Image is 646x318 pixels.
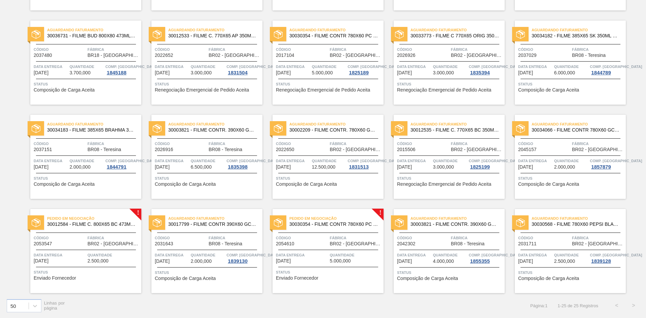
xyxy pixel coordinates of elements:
span: Aguardando Faturamento [168,27,262,33]
span: Aguardando Faturamento [410,121,505,128]
img: status [274,30,283,39]
a: Comp. [GEOGRAPHIC_DATA]1844789 [590,63,624,75]
span: 3.000,000 [433,165,454,170]
span: Aguardando Faturamento [47,27,141,33]
a: Comp. [GEOGRAPHIC_DATA]1831504 [226,63,261,75]
span: BR02 - Sergipe [330,147,382,152]
span: 24/10/2025 [276,70,291,75]
span: Quantidade [554,157,588,164]
a: statusAguardando Faturamento30034183 - FILME 385X65 BRAHMA 350ML MP C12Código2037151FábricaBR08 -... [20,115,141,199]
span: Renegociação Emergencial de Pedido Aceita [155,87,249,93]
span: 2.000,000 [191,259,212,264]
span: 30012533 - FILME C. 770X65 AP 350ML C12 429 [168,33,257,38]
span: Fábrica [330,140,382,147]
div: 1857879 [590,164,612,170]
span: Quantidade [70,157,104,164]
a: statusAguardando Faturamento30034066 - FILME CONTR 780X60 GCA LT350 MP NIV24Código2045157FábricaB... [505,115,626,199]
span: BR02 - Sergipe [209,53,261,58]
span: Aguardando Faturamento [47,121,141,128]
span: Quantidade [433,157,467,164]
span: Status [518,269,624,276]
span: Aguardando Faturamento [532,121,626,128]
span: 5.000,000 [312,70,333,75]
span: Data Entrega [276,252,328,258]
img: status [395,30,404,39]
span: Fábrica [572,46,624,53]
span: Código [34,140,86,147]
span: Composição de Carga Aceita [276,182,337,187]
a: Comp. [GEOGRAPHIC_DATA]1825189 [348,63,382,75]
span: 23/11/2025 [518,259,533,264]
span: 19/11/2025 [155,259,170,264]
span: Status [397,175,503,182]
span: 2017104 [276,53,294,58]
span: Código [34,46,86,53]
span: Quantidade [87,252,140,258]
span: Pedido em Negociação [289,215,384,222]
span: BR02 - Sergipe [572,147,624,152]
span: 2015506 [397,147,416,152]
span: Aguardando Faturamento [168,215,262,222]
span: Código [397,46,449,53]
span: 2031711 [518,241,537,246]
span: Data Entrega [34,63,68,70]
span: Quantidade [312,63,346,70]
span: 30002209 - FILME CONTR. 780X60 GCA 350ML NIV22 [289,128,378,133]
span: Data Entrega [276,157,310,164]
a: statusAguardando Faturamento30017799 - FILME CONTR 390X60 GCA ZERO 350ML NIV22Código2031643Fábric... [141,209,262,293]
span: Quantidade [70,63,104,70]
div: 1825199 [469,164,491,170]
span: Quantidade [191,157,225,164]
span: Código [34,235,86,241]
span: Renegociação Emergencial de Pedido Aceita [397,87,491,93]
span: Data Entrega [155,157,189,164]
span: BR02 - Sergipe [330,241,382,246]
span: 6.000,000 [554,70,575,75]
span: Código [397,140,449,147]
span: BR02 - Sergipe [330,53,382,58]
span: 19/11/2025 [276,258,291,263]
span: 30030354 - FILME CONTR 780X60 PC LT350 NIV24 [289,222,378,227]
span: Quantidade [433,63,467,70]
span: Aguardando Faturamento [168,121,262,128]
span: 24/10/2025 [397,70,412,75]
span: Código [518,140,570,147]
span: 30017799 - FILME CONTR 390X60 GCA ZERO 350ML NIV22 [168,222,257,227]
span: Fábrica [451,235,503,241]
span: 30030354 - FILME CONTR 780X60 PC LT350 NIV24 [289,33,378,38]
span: Fábrica [87,46,140,53]
span: 2037029 [518,53,537,58]
span: Fábrica [87,140,140,147]
span: 3.000,000 [433,70,454,75]
span: Aguardando Faturamento [289,27,384,33]
span: 2.500,000 [554,259,575,264]
span: Composição de Carga Aceita [518,182,579,187]
span: 30033773 - FILME C 770X65 ORIG 350ML C12 NIV24 [410,33,499,38]
span: 26/10/2025 [34,165,48,170]
span: 2054610 [276,241,294,246]
a: Comp. [GEOGRAPHIC_DATA]1857879 [590,157,624,170]
span: Enviado Fornecedor [276,276,318,281]
span: 6.500,000 [191,165,212,170]
span: Status [155,269,261,276]
span: 2031643 [155,241,173,246]
span: BR08 - Teresina [209,241,242,246]
span: Quantidade [554,252,588,258]
span: 1 - 25 de 25 Registros [558,303,598,308]
div: 1839128 [590,258,612,264]
div: 1835398 [226,164,249,170]
span: 04/11/2025 [518,165,533,170]
span: Fábrica [209,46,261,53]
a: statusAguardando Faturamento30012535 - FILME C. 770X65 BC 350ML C12 429Código2015506FábricaBR02 -... [384,115,505,199]
span: 2026916 [155,147,173,152]
span: Comp. Carga [590,63,642,70]
span: 27/10/2025 [155,165,170,170]
span: Código [518,235,570,241]
span: Composição de Carga Aceita [397,276,458,281]
span: Comp. Carga [590,157,642,164]
span: 12.500,000 [312,165,335,170]
img: status [153,124,161,133]
span: 30034182 - FILME 385X65 SK 350ML MP C12 [532,33,620,38]
span: Fábrica [572,235,624,241]
span: Data Entrega [518,63,552,70]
